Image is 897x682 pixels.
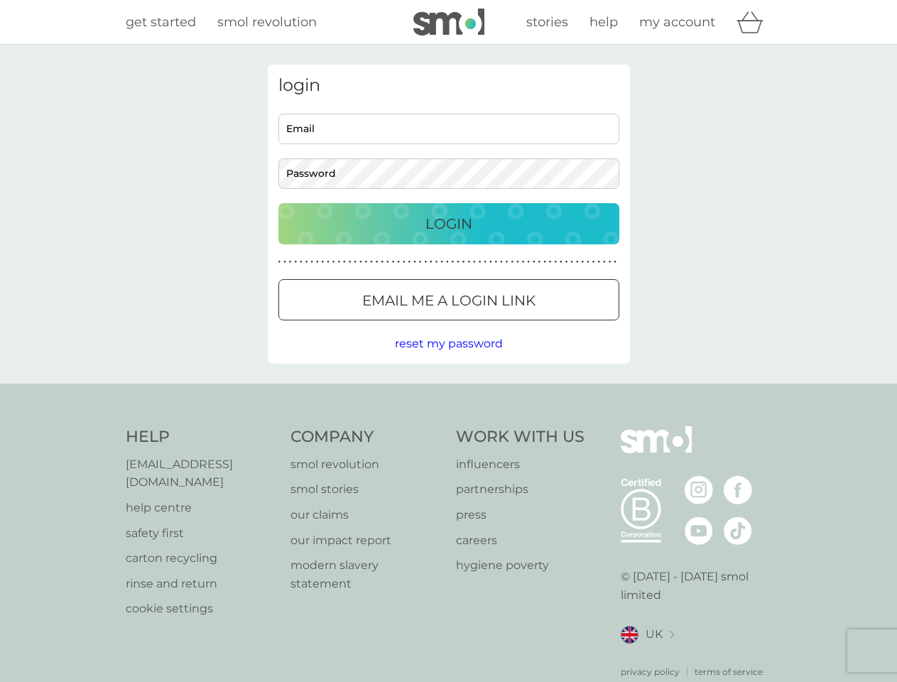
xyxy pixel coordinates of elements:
[343,259,346,266] p: ●
[126,426,277,448] h4: Help
[589,14,618,30] span: help
[695,665,763,678] p: terms of service
[408,259,411,266] p: ●
[435,259,438,266] p: ●
[456,480,585,499] a: partnerships
[316,259,319,266] p: ●
[462,259,465,266] p: ●
[646,625,663,644] span: UK
[290,480,442,499] a: smol stories
[621,626,638,644] img: UK flag
[467,259,470,266] p: ●
[440,259,443,266] p: ●
[424,259,427,266] p: ●
[614,259,616,266] p: ●
[365,259,368,266] p: ●
[294,259,297,266] p: ●
[386,259,389,266] p: ●
[457,259,460,266] p: ●
[456,506,585,524] a: press
[290,531,442,550] p: our impact report
[419,259,422,266] p: ●
[305,259,308,266] p: ●
[126,600,277,618] a: cookie settings
[621,665,680,678] a: privacy policy
[327,259,330,266] p: ●
[217,12,317,33] a: smol revolution
[332,259,335,266] p: ●
[126,499,277,517] a: help centre
[589,12,618,33] a: help
[413,9,484,36] img: smol
[526,14,568,30] span: stories
[126,14,196,30] span: get started
[403,259,406,266] p: ●
[511,259,513,266] p: ●
[484,259,486,266] p: ●
[397,259,400,266] p: ●
[381,259,384,266] p: ●
[473,259,476,266] p: ●
[621,568,772,604] p: © [DATE] - [DATE] smol limited
[126,455,277,492] a: [EMAIL_ADDRESS][DOMAIN_NAME]
[278,279,619,320] button: Email me a login link
[456,556,585,575] a: hygiene poverty
[736,8,772,36] div: basket
[283,259,286,266] p: ●
[549,259,552,266] p: ●
[337,259,340,266] p: ●
[395,337,503,350] span: reset my password
[576,259,579,266] p: ●
[322,259,325,266] p: ●
[587,259,589,266] p: ●
[670,631,674,639] img: select a new location
[527,259,530,266] p: ●
[126,524,277,543] a: safety first
[592,259,595,266] p: ●
[446,259,449,266] p: ●
[597,259,600,266] p: ●
[538,259,541,266] p: ●
[430,259,433,266] p: ●
[685,476,713,504] img: visit the smol Instagram page
[456,426,585,448] h4: Work With Us
[565,259,568,266] p: ●
[639,14,715,30] span: my account
[310,259,313,266] p: ●
[278,259,281,266] p: ●
[570,259,573,266] p: ●
[533,259,536,266] p: ●
[278,203,619,244] button: Login
[500,259,503,266] p: ●
[489,259,492,266] p: ●
[289,259,292,266] p: ●
[724,516,752,545] img: visit the smol Tiktok page
[543,259,546,266] p: ●
[685,516,713,545] img: visit the smol Youtube page
[370,259,373,266] p: ●
[217,14,317,30] span: smol revolution
[724,476,752,504] img: visit the smol Facebook page
[290,556,442,592] a: modern slavery statement
[456,531,585,550] a: careers
[560,259,562,266] p: ●
[290,506,442,524] a: our claims
[516,259,519,266] p: ●
[392,259,395,266] p: ●
[522,259,525,266] p: ●
[126,575,277,593] a: rinse and return
[362,289,536,312] p: Email me a login link
[554,259,557,266] p: ●
[456,455,585,474] a: influencers
[609,259,611,266] p: ●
